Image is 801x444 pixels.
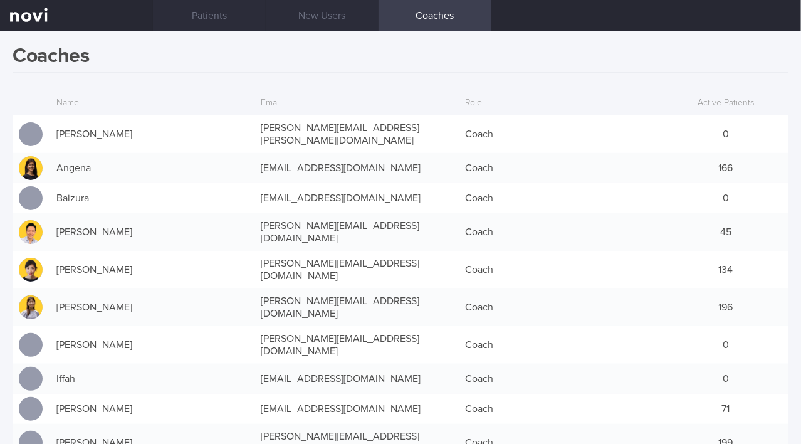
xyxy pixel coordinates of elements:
[254,156,459,181] div: [EMAIL_ADDRESS][DOMAIN_NAME]
[459,219,663,245] div: Coach
[663,186,788,211] div: 0
[663,219,788,245] div: 45
[50,366,254,391] div: Iffah
[459,366,663,391] div: Coach
[254,115,459,153] div: [PERSON_NAME][EMAIL_ADDRESS][PERSON_NAME][DOMAIN_NAME]
[663,366,788,391] div: 0
[663,332,788,357] div: 0
[50,156,254,181] div: Angena
[459,92,663,115] div: Role
[254,326,459,364] div: [PERSON_NAME][EMAIL_ADDRESS][DOMAIN_NAME]
[459,332,663,357] div: Coach
[254,366,459,391] div: [EMAIL_ADDRESS][DOMAIN_NAME]
[663,396,788,421] div: 71
[50,219,254,245] div: [PERSON_NAME]
[50,122,254,147] div: [PERSON_NAME]
[459,396,663,421] div: Coach
[50,295,254,320] div: [PERSON_NAME]
[663,156,788,181] div: 166
[663,122,788,147] div: 0
[254,396,459,421] div: [EMAIL_ADDRESS][DOMAIN_NAME]
[50,92,254,115] div: Name
[50,396,254,421] div: [PERSON_NAME]
[254,288,459,326] div: [PERSON_NAME][EMAIL_ADDRESS][DOMAIN_NAME]
[13,44,788,73] h1: Coaches
[254,213,459,251] div: [PERSON_NAME][EMAIL_ADDRESS][DOMAIN_NAME]
[663,257,788,282] div: 134
[459,257,663,282] div: Coach
[254,186,459,211] div: [EMAIL_ADDRESS][DOMAIN_NAME]
[459,122,663,147] div: Coach
[50,257,254,282] div: [PERSON_NAME]
[254,251,459,288] div: [PERSON_NAME][EMAIL_ADDRESS][DOMAIN_NAME]
[254,92,459,115] div: Email
[50,186,254,211] div: Baizura
[459,295,663,320] div: Coach
[459,156,663,181] div: Coach
[663,295,788,320] div: 196
[663,92,788,115] div: Active Patients
[50,332,254,357] div: [PERSON_NAME]
[459,186,663,211] div: Coach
